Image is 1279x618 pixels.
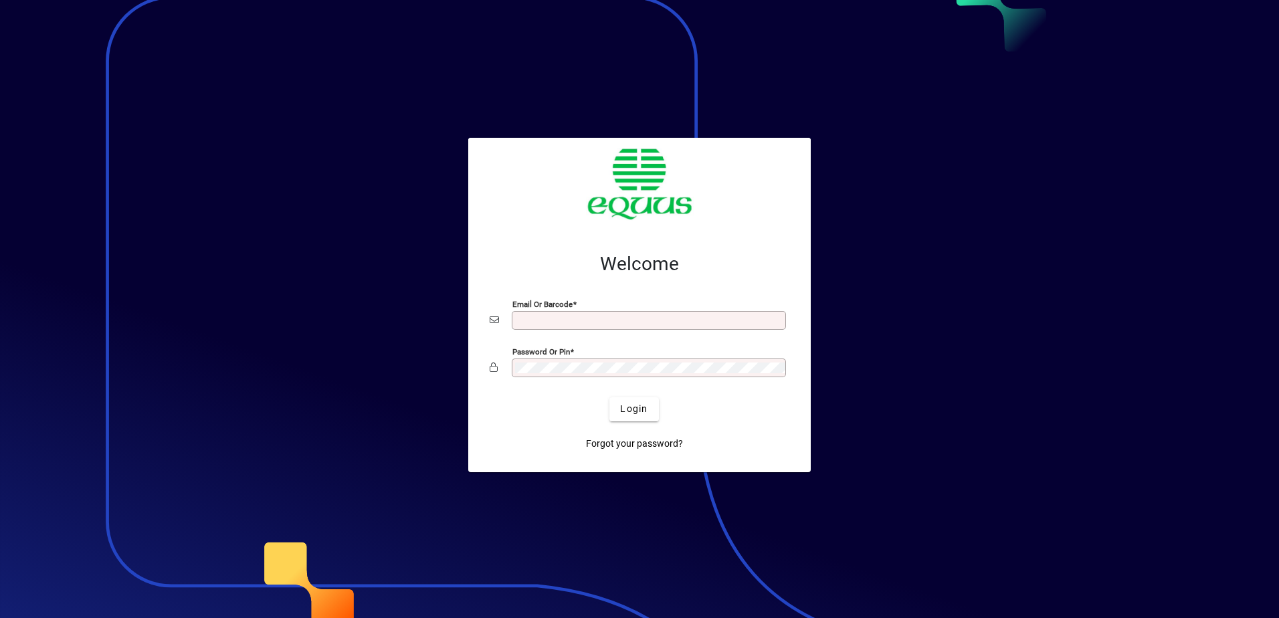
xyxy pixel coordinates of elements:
span: Forgot your password? [586,437,683,451]
span: Login [620,402,648,416]
a: Forgot your password? [581,432,688,456]
h2: Welcome [490,253,789,276]
mat-label: Email or Barcode [512,299,573,308]
mat-label: Password or Pin [512,346,570,356]
button: Login [609,397,658,421]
